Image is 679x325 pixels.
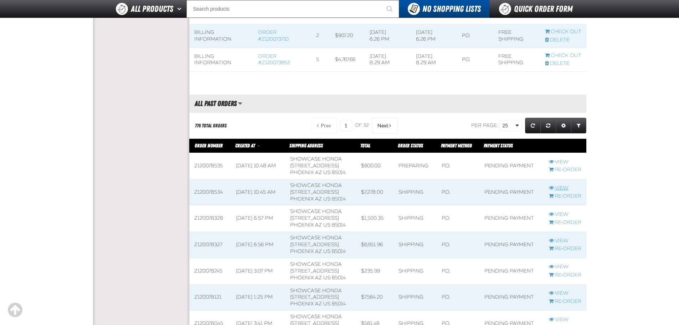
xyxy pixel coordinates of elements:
a: Re-Order Z120078327 order [549,245,581,252]
td: $900.00 [356,153,393,179]
span: 25 [503,122,514,130]
td: Shipping [393,205,437,232]
td: $907.20 [330,24,365,48]
a: View Z120078534 order [549,185,581,192]
a: Order Number [195,143,223,148]
bdo: 85014 [332,301,346,307]
a: Order Status [398,143,423,148]
a: Delete checkout started from Z120073852 [545,60,581,67]
span: All Products [131,2,173,15]
bdo: 85014 [332,196,346,202]
span: No Shopping Lists [422,4,481,14]
span: Showcase Honda [290,288,342,294]
td: P.O. [437,179,479,205]
td: Pending payment [479,284,544,311]
a: Order #Z120073710 [258,29,289,42]
button: Next Page [372,118,398,133]
td: $6,951.96 [356,232,393,258]
a: View Z120078245 order [549,264,581,270]
td: $7,278.00 [356,179,393,205]
span: Payment Method [441,143,472,148]
td: P.O. [437,284,479,311]
td: Z120078328 [189,205,231,232]
a: View Z120078535 order [549,159,581,166]
span: US [323,248,330,254]
span: Shipping Address [289,143,323,148]
td: Pending payment [479,205,544,232]
td: Shipping [393,258,437,284]
td: Pending payment [479,258,544,284]
td: P.O. [437,153,479,179]
a: Re-Order Z120078534 order [549,193,581,200]
span: [STREET_ADDRESS] [290,294,339,300]
a: View Z120078327 order [549,238,581,244]
td: [DATE] 10:45 AM [231,179,285,205]
td: P.O. [437,205,479,232]
a: Reset grid action [540,118,556,133]
span: AZ [315,301,322,307]
td: Free Shipping [493,24,540,48]
a: Total [360,143,370,148]
a: Delete checkout started from Z120073710 [545,37,581,44]
a: Order #Z120073852 [258,53,290,66]
button: Manage grid views. Current view is All Past Orders [238,97,242,110]
td: P.O. [457,24,493,48]
a: Created At [235,143,256,148]
td: Free Shipping [493,48,540,72]
div: Billing Information [194,29,248,43]
td: Pending payment [479,179,544,205]
td: Shipping [393,232,437,258]
a: Re-Order Z120078328 order [549,219,581,226]
span: PHOENIX [290,248,314,254]
td: P.O. [437,258,479,284]
span: PHOENIX [290,275,314,281]
span: Payment Status [484,143,513,148]
td: Pending payment [479,232,544,258]
td: $7,564.20 [356,284,393,311]
td: 2 [311,24,330,48]
span: AZ [315,275,322,281]
span: Showcase Honda [290,235,342,241]
span: Showcase Honda [290,182,342,188]
td: 5 [311,48,330,72]
td: $1,500.35 [356,205,393,232]
a: Re-Order Z120078245 order [549,272,581,279]
td: Z120078327 [189,232,231,258]
td: Shipping [393,284,437,311]
span: [STREET_ADDRESS] [290,242,339,248]
span: of 32 [355,122,369,129]
td: [DATE] 8:29 AM [365,48,411,72]
span: [STREET_ADDRESS] [290,215,339,221]
td: [DATE] 10:48 AM [231,153,285,179]
a: View Z120078045 order [549,316,581,323]
td: [DATE] 8:29 AM [411,48,457,72]
div: Billing Information [194,53,248,67]
td: Z120078535 [189,153,231,179]
span: Showcase Honda [290,261,342,267]
bdo: 85014 [332,248,346,254]
a: Expand or Collapse Grid Filters [571,118,586,133]
bdo: 85014 [332,222,346,228]
span: AZ [315,222,322,228]
span: [STREET_ADDRESS] [290,268,339,274]
td: Pending payment [479,153,544,179]
span: AZ [315,169,322,176]
a: Expand or Collapse Grid Settings [556,118,571,133]
td: Shipping [393,179,437,205]
td: Z120078534 [189,179,231,205]
td: Z120078245 [189,258,231,284]
td: [DATE] 6:56 PM [231,232,285,258]
span: PHOENIX [290,222,314,228]
div: Scroll to the top [7,302,23,318]
div: 776 Total Orders [195,122,227,129]
span: US [323,275,330,281]
td: [DATE] 6:26 PM [365,24,411,48]
span: PHOENIX [290,196,314,202]
span: Showcase Honda [290,156,342,162]
span: US [323,169,330,176]
span: Showcase Honda [290,208,342,214]
span: AZ [315,248,322,254]
a: Continue checkout started from Z120073710 [545,29,581,35]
